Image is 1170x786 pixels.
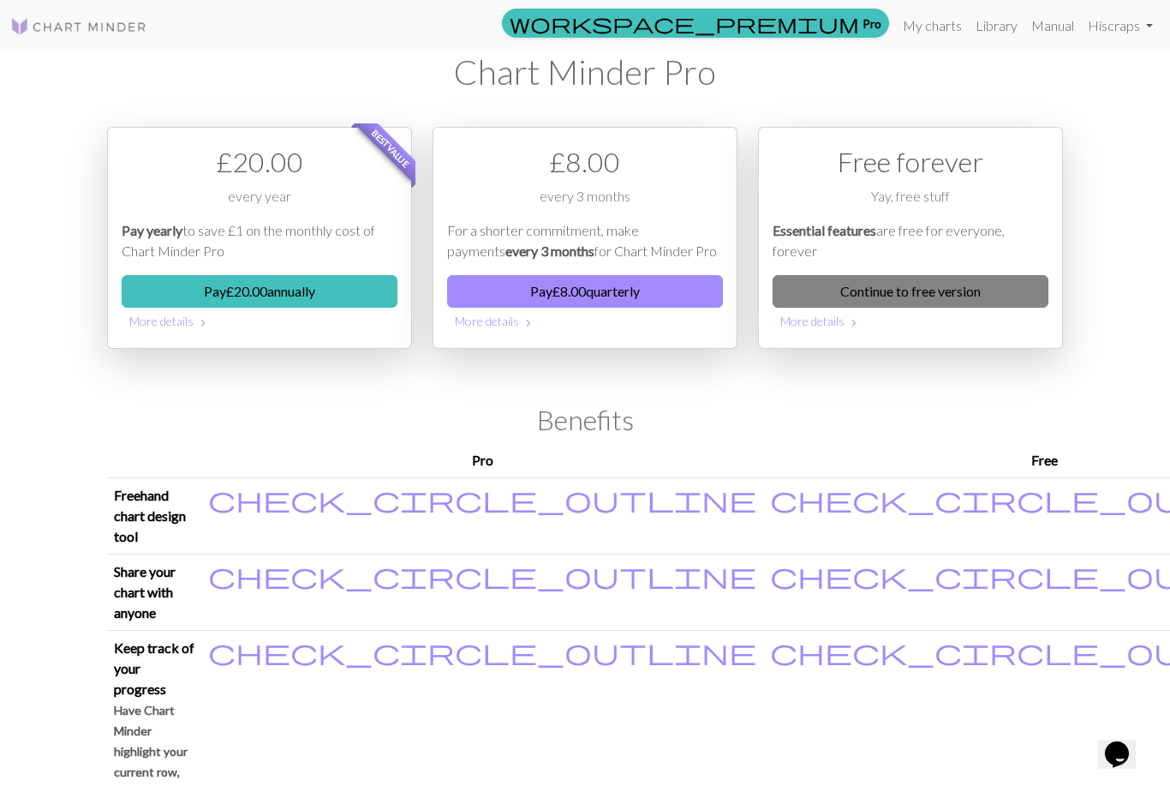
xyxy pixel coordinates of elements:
[447,141,723,183] div: £ 8.00
[208,485,756,513] i: Included
[447,220,723,261] p: For a shorter commitment, make payments for Chart Minder Pro
[355,112,427,185] span: Best value
[505,243,594,259] em: every 3 months
[1024,9,1081,43] a: Manual
[847,315,861,332] span: chevron_right
[114,561,194,623] p: Share your chart with anyone
[447,275,723,308] button: Pay£8.00quarterly
[122,186,397,220] div: every year
[196,315,210,332] span: chevron_right
[122,220,397,261] p: to save £1 on the monthly cost of Chart Minder Pro
[201,443,763,478] th: Pro
[107,127,412,349] div: Payment option 1
[208,483,756,515] span: check_circle_outline
[122,222,182,238] em: Pay yearly
[773,275,1048,308] a: Continue to free version
[208,635,756,668] span: check_circle_outline
[522,315,535,332] span: chevron_right
[969,9,1024,43] a: Library
[773,222,876,238] em: Essential features
[107,51,1063,93] h1: Chart Minder Pro
[1081,9,1160,43] a: Hiscraps
[447,186,723,220] div: every 3 months
[208,559,756,591] span: check_circle_outline
[896,9,969,43] a: My charts
[122,308,397,334] button: More details
[773,141,1048,183] div: Free forever
[122,275,397,308] button: Pay£20.00annually
[773,186,1048,220] div: Yay, free stuff
[208,561,756,589] i: Included
[107,404,1063,436] h2: Benefits
[773,220,1048,261] p: are free for everyone, forever
[114,485,194,547] p: Freehand chart design tool
[122,141,397,183] div: £ 20.00
[10,16,147,37] img: Logo
[447,308,723,334] button: More details
[502,9,889,38] a: Pro
[773,308,1048,334] button: More details
[510,11,859,35] span: workspace_premium
[758,127,1063,349] div: Free option
[208,638,756,665] i: Included
[114,638,194,699] p: Keep track of your progress
[433,127,737,349] div: Payment option 2
[1098,717,1153,769] iframe: chat widget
